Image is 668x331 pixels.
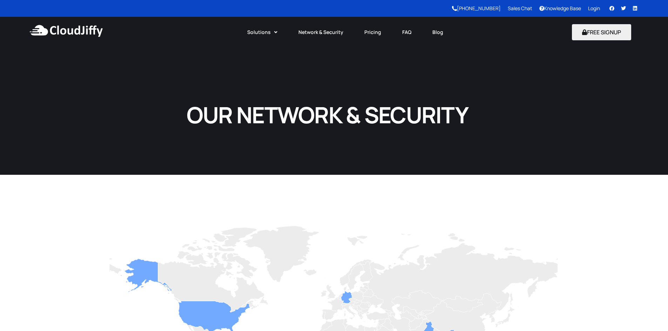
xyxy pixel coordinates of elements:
h1: OUR NETWORK & SECURITY [164,100,491,129]
a: FAQ [392,25,422,40]
a: Blog [422,25,454,40]
a: [PHONE_NUMBER] [452,5,501,12]
a: Network & Security [288,25,354,40]
a: Solutions [237,25,288,40]
a: Pricing [354,25,392,40]
a: Sales Chat [508,5,532,12]
button: FREE SIGNUP [572,24,631,40]
a: Knowledge Base [539,5,581,12]
a: FREE SIGNUP [572,28,631,36]
a: Login [588,5,600,12]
